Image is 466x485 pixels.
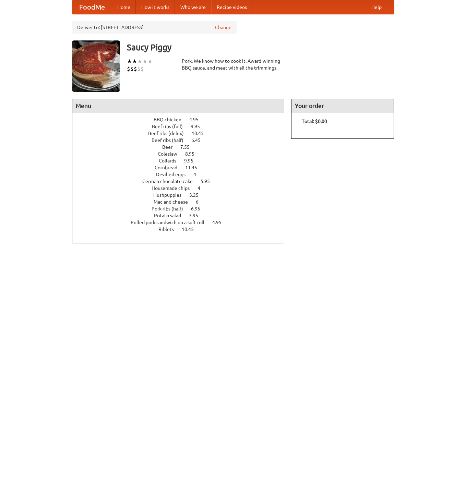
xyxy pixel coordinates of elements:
[137,58,142,65] li: ★
[155,165,210,170] a: Cornbread 11.45
[162,144,202,150] a: Beer 7.55
[154,117,188,122] span: BBQ chicken
[142,179,223,184] a: German chocolate cake 5.95
[154,199,195,205] span: Mac and cheese
[127,40,394,54] h3: Saucy Piggy
[131,220,211,225] span: Pulled pork sandwich on a soft roll
[112,0,136,14] a: Home
[198,185,207,191] span: 4
[156,172,192,177] span: Devilled eggs
[193,172,203,177] span: 4
[158,151,207,157] a: Coleslaw 8.95
[152,124,213,129] a: Beef ribs (full) 9.95
[127,58,132,65] li: ★
[175,0,211,14] a: Who we are
[131,220,234,225] a: Pulled pork sandwich on a soft roll 4.95
[302,119,327,124] b: Total: $0.00
[182,58,285,71] div: Pork. We know how to cook it. Award-winning BBQ sauce, and meat with all the trimmings.
[134,65,137,73] li: $
[130,65,134,73] li: $
[72,99,284,113] h4: Menu
[211,0,252,14] a: Recipe videos
[72,0,112,14] a: FoodMe
[141,65,144,73] li: $
[132,58,137,65] li: ★
[152,206,213,211] a: Pork ribs (half) 6.95
[182,227,201,232] span: 10.45
[142,58,147,65] li: ★
[148,131,191,136] span: Beef ribs (delux)
[155,165,184,170] span: Cornbread
[152,137,213,143] a: Beef ribs (half) 6.45
[189,192,205,198] span: 3.25
[212,220,228,225] span: 4.95
[158,227,181,232] span: Riblets
[159,158,183,163] span: Collards
[215,24,231,31] a: Change
[152,137,190,143] span: Beef ribs (half)
[366,0,387,14] a: Help
[189,117,205,122] span: 4.95
[158,227,206,232] a: Riblets 10.45
[185,165,204,170] span: 11.45
[154,199,211,205] a: Mac and cheese 6
[153,192,188,198] span: Hushpuppies
[184,158,200,163] span: 9.95
[148,131,216,136] a: Beef ribs (delux) 10.45
[158,151,184,157] span: Coleslaw
[185,151,201,157] span: 8.95
[152,206,190,211] span: Pork ribs (half)
[142,179,200,184] span: German chocolate cake
[147,58,153,65] li: ★
[154,213,188,218] span: Potato salad
[156,172,209,177] a: Devilled eggs 4
[191,124,207,129] span: 9.95
[162,144,179,150] span: Beer
[152,124,190,129] span: Beef ribs (full)
[154,117,211,122] a: BBQ chicken 4.95
[191,137,207,143] span: 6.45
[72,21,237,34] div: Deliver to: [STREET_ADDRESS]
[159,158,206,163] a: Collards 9.95
[192,131,211,136] span: 10.45
[127,65,130,73] li: $
[152,185,196,191] span: Housemade chips
[137,65,141,73] li: $
[189,213,205,218] span: 3.95
[291,99,394,113] h4: Your order
[196,199,205,205] span: 6
[136,0,175,14] a: How it works
[201,179,217,184] span: 5.95
[153,192,211,198] a: Hushpuppies 3.25
[154,213,211,218] a: Potato salad 3.95
[180,144,196,150] span: 7.55
[191,206,207,211] span: 6.95
[152,185,213,191] a: Housemade chips 4
[72,40,120,92] img: angular.jpg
